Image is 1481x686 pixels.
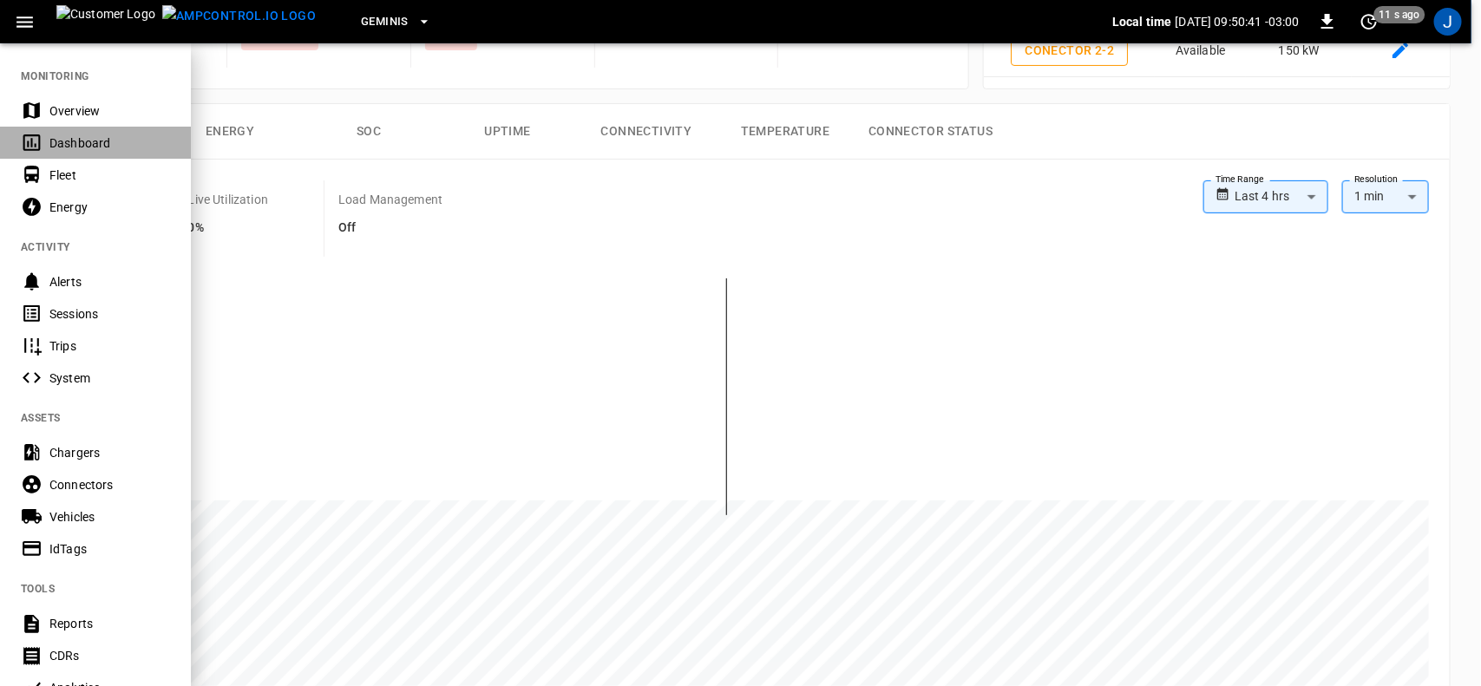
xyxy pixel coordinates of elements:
span: Geminis [361,12,409,32]
div: Connectors [49,476,170,493]
div: Sessions [49,305,170,323]
div: Chargers [49,444,170,461]
div: IdTags [49,540,170,558]
button: set refresh interval [1355,8,1383,36]
p: [DATE] 09:50:41 -03:00 [1176,13,1300,30]
p: Local time [1112,13,1172,30]
div: Overview [49,102,170,120]
div: profile-icon [1434,8,1462,36]
div: System [49,369,170,387]
div: Dashboard [49,134,170,152]
img: Customer Logo [56,5,155,38]
div: Alerts [49,273,170,291]
div: Fleet [49,167,170,184]
img: ampcontrol.io logo [162,5,316,27]
div: Reports [49,615,170,632]
div: CDRs [49,647,170,664]
div: Vehicles [49,508,170,526]
div: Trips [49,337,170,355]
div: Energy [49,199,170,216]
span: 11 s ago [1374,6,1425,23]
